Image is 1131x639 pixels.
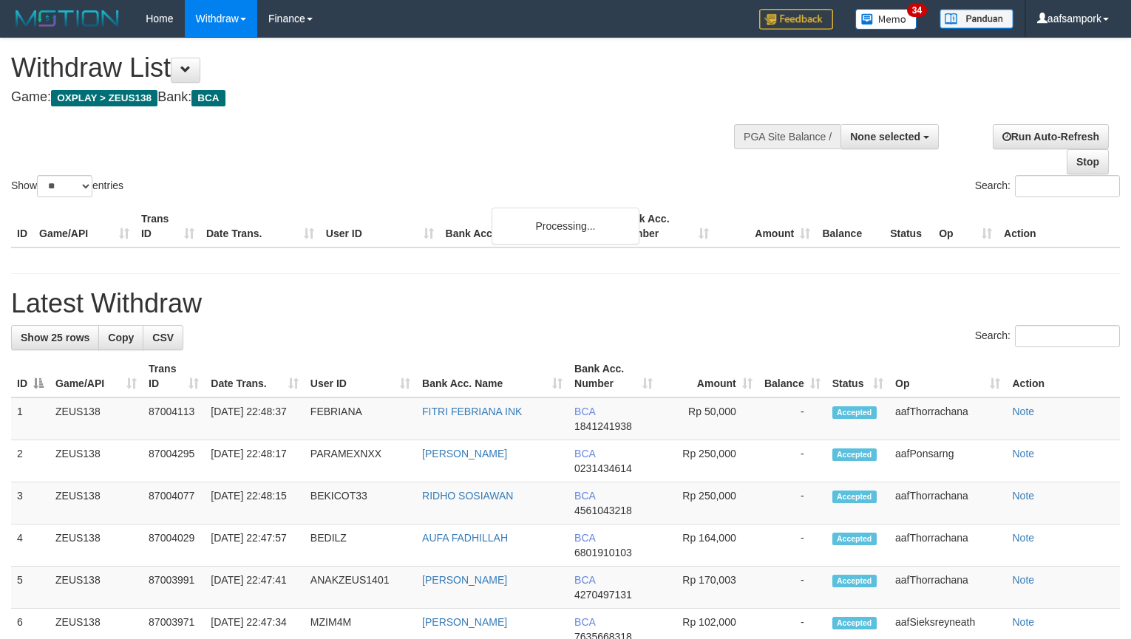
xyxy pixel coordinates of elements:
[422,532,508,544] a: AUFA FADHILLAH
[152,332,174,344] span: CSV
[416,355,568,397] th: Bank Acc. Name: activate to sort column ascending
[1012,448,1034,459] a: Note
[574,505,632,516] span: Copy 4561043218 to clipboard
[11,205,33,247] th: ID
[1012,574,1034,586] a: Note
[50,397,143,440] td: ZEUS138
[11,7,123,30] img: MOTION_logo.png
[889,397,1006,440] td: aafThorrachana
[832,406,877,419] span: Accepted
[11,53,739,83] h1: Withdraw List
[758,355,826,397] th: Balance: activate to sort column ascending
[715,205,816,247] th: Amount
[205,440,305,482] td: [DATE] 22:48:17
[574,490,595,502] span: BCA
[11,567,50,609] td: 5
[305,355,416,397] th: User ID: activate to sort column ascending
[205,355,305,397] th: Date Trans.: activate to sort column ascending
[832,491,877,503] span: Accepted
[1067,149,1109,174] a: Stop
[11,355,50,397] th: ID: activate to sort column descending
[574,406,595,417] span: BCA
[422,406,522,417] a: FITRI FEBRIANA INK
[305,397,416,440] td: FEBRIANA
[1012,532,1034,544] a: Note
[758,397,826,440] td: -
[305,524,416,567] td: BEDILZ
[11,482,50,524] td: 3
[440,205,614,247] th: Bank Acc. Name
[659,355,758,397] th: Amount: activate to sort column ascending
[11,175,123,197] label: Show entries
[50,355,143,397] th: Game/API: activate to sort column ascending
[907,4,927,17] span: 34
[11,289,1120,318] h1: Latest Withdraw
[37,175,92,197] select: Showentries
[205,482,305,524] td: [DATE] 22:48:15
[758,482,826,524] td: -
[422,616,507,628] a: [PERSON_NAME]
[191,90,225,106] span: BCA
[759,9,833,30] img: Feedback.jpg
[568,355,659,397] th: Bank Acc. Number: activate to sort column ascending
[50,524,143,567] td: ZEUS138
[11,325,99,350] a: Show 25 rows
[993,124,1109,149] a: Run Auto-Refresh
[734,124,840,149] div: PGA Site Balance /
[143,440,205,482] td: 87004295
[50,567,143,609] td: ZEUS138
[205,524,305,567] td: [DATE] 22:47:57
[1012,406,1034,417] a: Note
[816,205,884,247] th: Balance
[21,332,89,344] span: Show 25 rows
[143,355,205,397] th: Trans ID: activate to sort column ascending
[143,524,205,567] td: 87004029
[998,205,1120,247] th: Action
[855,9,917,30] img: Button%20Memo.svg
[659,397,758,440] td: Rp 50,000
[51,90,157,106] span: OXPLAY > ZEUS138
[659,482,758,524] td: Rp 250,000
[832,533,877,545] span: Accepted
[11,397,50,440] td: 1
[305,440,416,482] td: PARAMEXNXX
[422,448,507,459] a: [PERSON_NAME]
[659,524,758,567] td: Rp 164,000
[11,90,739,105] h4: Game: Bank:
[574,616,595,628] span: BCA
[98,325,143,350] a: Copy
[143,482,205,524] td: 87004077
[574,547,632,558] span: Copy 6801910103 to clipboard
[305,567,416,609] td: ANAKZEUS1401
[933,205,998,247] th: Op
[1015,175,1120,197] input: Search:
[614,205,715,247] th: Bank Acc. Number
[758,524,826,567] td: -
[1006,355,1120,397] th: Action
[574,448,595,459] span: BCA
[50,482,143,524] td: ZEUS138
[1012,616,1034,628] a: Note
[832,617,877,629] span: Accepted
[143,567,205,609] td: 87003991
[826,355,889,397] th: Status: activate to sort column ascending
[574,420,632,432] span: Copy 1841241938 to clipboard
[975,325,1120,347] label: Search:
[135,205,200,247] th: Trans ID
[832,448,877,461] span: Accepted
[850,131,920,143] span: None selected
[1012,490,1034,502] a: Note
[1015,325,1120,347] input: Search:
[889,524,1006,567] td: aafThorrachana
[975,175,1120,197] label: Search:
[11,440,50,482] td: 2
[108,332,134,344] span: Copy
[50,440,143,482] td: ZEUS138
[320,205,440,247] th: User ID
[205,567,305,609] td: [DATE] 22:47:41
[889,482,1006,524] td: aafThorrachana
[884,205,933,247] th: Status
[659,440,758,482] td: Rp 250,000
[758,440,826,482] td: -
[758,567,826,609] td: -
